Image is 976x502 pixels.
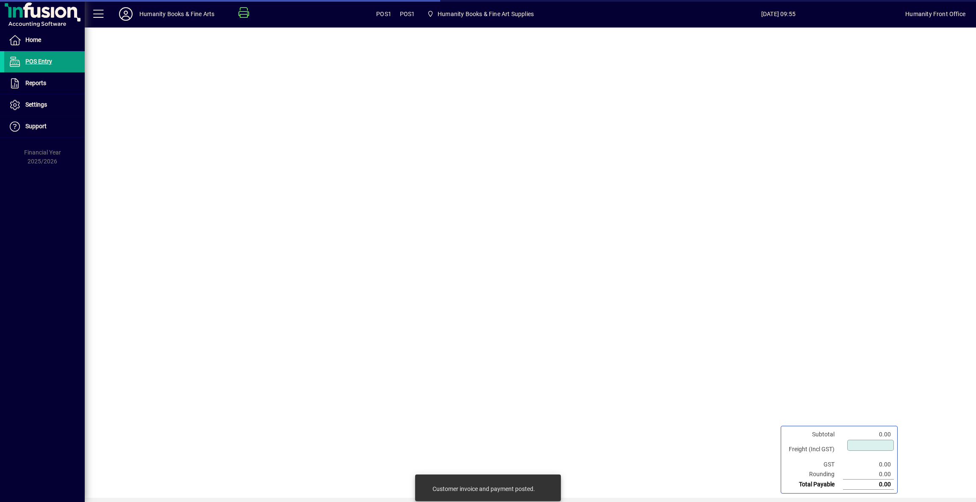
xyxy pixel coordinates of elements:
td: Total Payable [785,480,843,490]
span: Support [25,123,47,130]
span: Settings [25,101,47,108]
a: Support [4,116,85,137]
span: Humanity Books & Fine Art Supplies [424,6,537,22]
span: [DATE] 09:55 [651,7,905,21]
a: Settings [4,94,85,116]
div: Humanity Front Office [905,7,965,21]
td: Rounding [785,469,843,480]
a: Reports [4,73,85,94]
span: POS1 [400,7,415,21]
span: POS1 [376,7,391,21]
td: 0.00 [843,480,894,490]
div: Customer invoice and payment posted. [433,485,535,493]
td: 0.00 [843,469,894,480]
td: Freight (Incl GST) [785,439,843,460]
span: Humanity Books & Fine Art Supplies [438,7,534,21]
td: Subtotal [785,430,843,439]
span: POS Entry [25,58,52,65]
td: 0.00 [843,460,894,469]
td: GST [785,460,843,469]
div: Humanity Books & Fine Arts [139,7,215,21]
a: Home [4,30,85,51]
span: Reports [25,80,46,86]
span: Home [25,36,41,43]
button: Profile [112,6,139,22]
td: 0.00 [843,430,894,439]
